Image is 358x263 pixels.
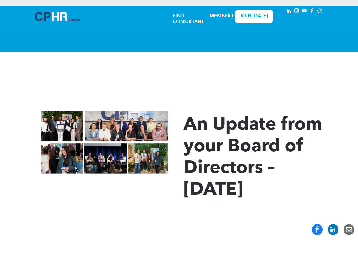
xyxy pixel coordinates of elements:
[35,12,80,21] img: A blue and white logo for cp alberta
[317,8,323,16] a: Social network
[309,8,315,16] a: facebook
[285,8,292,16] a: linkedin
[235,10,273,23] a: JOIN [DATE]
[210,14,247,19] a: MEMBER LOGIN
[301,8,308,16] a: youtube
[173,14,204,24] a: FIND CONSULTANT
[184,116,322,199] span: An Update from your Board of Directors – [DATE]
[240,14,268,19] span: JOIN [DATE]
[293,8,300,16] a: instagram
